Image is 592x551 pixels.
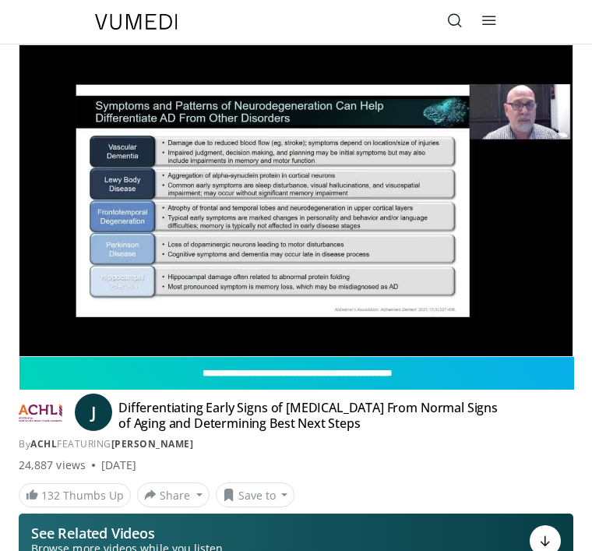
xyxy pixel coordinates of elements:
span: 132 [41,488,60,503]
a: 132 Thumbs Up [19,483,131,507]
video-js: Video Player [19,45,573,356]
div: [DATE] [101,457,136,473]
h4: Differentiating Early Signs of [MEDICAL_DATA] From Normal Signs of Aging and Determining Best Nex... [118,400,512,431]
button: Share [137,482,210,507]
button: Save to [216,482,295,507]
span: 24,887 views [19,457,86,473]
a: ACHL [30,437,57,450]
p: See Related Videos [31,525,223,541]
a: J [75,394,112,431]
a: [PERSON_NAME] [111,437,194,450]
img: ACHL [19,400,62,425]
img: VuMedi Logo [95,14,178,30]
div: By FEATURING [19,437,573,451]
